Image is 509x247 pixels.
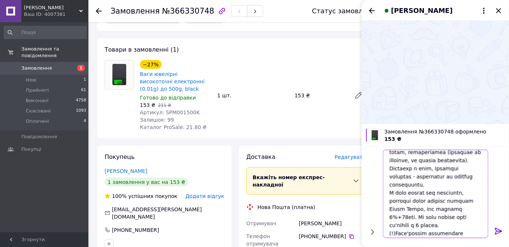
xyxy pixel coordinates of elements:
span: Виконані [26,97,49,104]
button: [PERSON_NAME] [382,6,488,15]
span: Твій Селлер [24,4,79,11]
img: Ваги ювелірні високоточні електронні (0.01g) до 500g, black [105,60,134,89]
span: 211 ₴ [158,103,171,108]
div: 153 ₴ [292,90,348,101]
span: 100% [112,193,127,199]
a: [PERSON_NAME] [105,168,147,174]
span: Вкажіть номер експрес-накладної [253,174,325,188]
span: Замовлення та повідомлення [21,46,88,59]
div: Статус замовлення [312,7,380,15]
span: 1 [77,65,85,71]
img: 6732524393_w100_h100_vesy-yuvelirnye-vysokotochnye.jpg [368,129,382,142]
div: [PHONE_NUMBER] [299,233,366,240]
span: Залишок: 99 [140,117,174,123]
span: Замовлення [110,7,160,15]
span: Готово до відправки [140,95,196,101]
span: Товари в замовленні (1) [105,46,179,53]
div: 1 замовлення у вас на 153 ₴ [105,178,188,187]
span: 153 ₴ [385,136,401,142]
button: Закрити [494,6,503,15]
span: 153 ₴ [140,102,155,108]
span: [PERSON_NAME] [391,6,453,15]
div: Нова Пошта (платна) [256,203,317,211]
span: 4758 [76,97,86,104]
div: [PHONE_NUMBER] [111,226,160,234]
span: Скасовані [26,108,51,114]
span: 4 [84,118,86,125]
button: Показати кнопки [368,227,377,237]
div: Ваш ID: 4007381 [24,11,88,18]
textarea: Loremi dolo! Sita consectetu adipiscingel seddoeiusmo. Te incidi utlaboreet dolo magn aliquaeni a... [383,150,488,238]
div: −27% [140,60,162,69]
span: 61 [81,87,86,94]
div: [PERSON_NAME] [298,217,368,230]
span: Нові [26,77,36,83]
span: Оплачені [26,118,49,125]
span: Редагувати [335,154,366,160]
span: Отримувач [246,220,276,226]
span: Каталог ProSale: 21.80 ₴ [140,124,207,130]
div: 1 шт. [214,90,292,101]
span: Додати відгук [186,193,224,199]
span: Повідомлення [21,133,57,140]
span: 1 [84,77,86,83]
div: Повернутися назад [96,7,102,15]
a: Редагувати [351,88,366,103]
span: [EMAIL_ADDRESS][PERSON_NAME][DOMAIN_NAME] [112,206,202,220]
button: Назад [368,6,376,15]
span: Артикул: SPM001500K [140,109,200,115]
span: Замовлення [21,65,52,72]
span: Покупці [21,146,41,153]
input: Пошук [4,26,87,39]
span: Прийняті [26,87,49,94]
span: Доставка [246,153,275,160]
span: №366330748 [162,7,214,15]
span: 1093 [76,108,86,114]
div: успішних покупок [105,192,178,200]
span: Телефон отримувача [246,234,278,247]
span: Замовлення №366330748 оформлено [385,128,505,135]
span: Покупець [105,153,135,160]
a: Ваги ювелірні високоточні електронні (0.01g) до 500g, black [140,71,205,92]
